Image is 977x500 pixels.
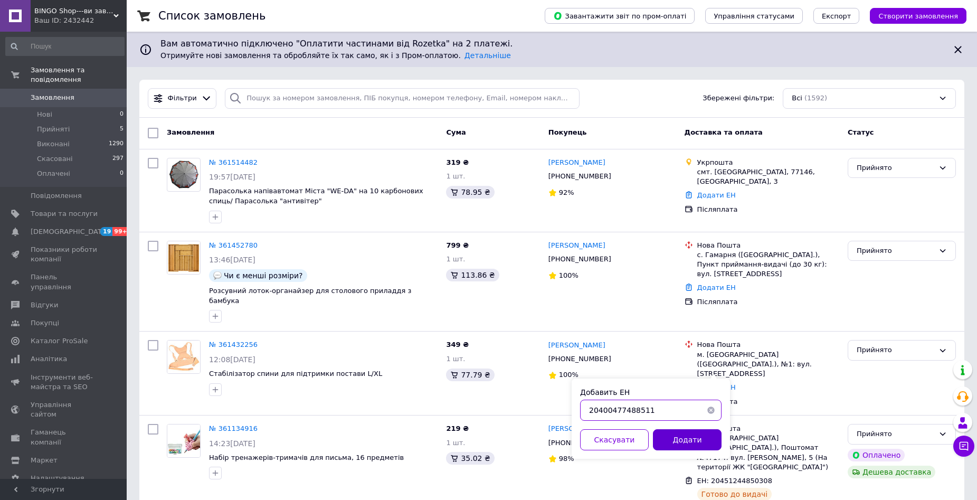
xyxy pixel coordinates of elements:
[209,370,382,378] a: Стабілізатор спини для підтримки постави L/XL
[446,355,465,363] span: 1 шт.
[209,454,404,461] a: Набір тренажерів-тримачів для письма, 16 предметів
[548,424,605,434] a: [PERSON_NAME]
[120,110,124,119] span: 0
[37,154,73,164] span: Скасовані
[209,439,255,448] span: 14:23[DATE]
[167,241,201,275] a: Фото товару
[697,191,736,199] a: Додати ЕН
[548,128,587,136] span: Покупець
[31,456,58,465] span: Маркет
[224,271,303,280] span: Чи є менші розміри?
[848,466,935,478] div: Дешева доставка
[31,65,127,84] span: Замовлення та повідомлення
[580,388,630,397] label: Добавить ЕН
[848,128,874,136] span: Статус
[209,187,423,205] a: Парасолька напівавтомат Міста "WE-DA" на 10 карбонових спиць/ Парасолька "антивітер"
[160,51,511,60] span: Отримуйте нові замовлення та обробляйте їх так само, як і з Пром-оплатою.
[857,429,934,440] div: Прийнято
[209,256,255,264] span: 13:46[DATE]
[167,160,200,189] img: Фото товару
[697,241,839,250] div: Нова Пошта
[168,93,197,103] span: Фільтри
[446,128,466,136] span: Cума
[697,167,839,186] div: смт. [GEOGRAPHIC_DATA], 77146, [GEOGRAPHIC_DATA], 3
[446,452,494,465] div: 35.02 ₴
[31,272,98,291] span: Панель управління
[546,252,613,266] div: [PHONE_NUMBER]
[446,369,494,381] div: 77.79 ₴
[209,287,411,305] span: Розсувний лоток-органайзер для столового приладдя з бамбука
[697,297,839,307] div: Післяплата
[209,241,258,249] a: № 361452780
[120,169,124,178] span: 0
[804,94,827,102] span: (1592)
[548,241,605,251] a: [PERSON_NAME]
[697,158,839,167] div: Укрпошта
[548,158,605,168] a: [PERSON_NAME]
[160,38,943,50] span: Вам автоматично підключено "Оплатити частинами від Rozetka" на 2 платежі.
[167,424,200,457] img: Фото товару
[559,371,578,379] span: 100%
[31,227,109,237] span: [DEMOGRAPHIC_DATA]
[697,250,839,279] div: с. Гамарня ([GEOGRAPHIC_DATA].), Пункт приймання-видачі (до 30 кг): вул. [STREET_ADDRESS]
[31,300,58,310] span: Відгуки
[697,205,839,214] div: Післяплата
[848,449,905,461] div: Оплачено
[580,429,649,450] button: Скасувати
[213,271,222,280] img: :speech_balloon:
[653,429,722,450] button: Додати
[37,110,52,119] span: Нові
[792,93,802,103] span: Всі
[167,341,200,373] img: Фото товару
[446,439,465,447] span: 1 шт.
[546,352,613,366] div: [PHONE_NUMBER]
[703,93,774,103] span: Збережені фільтри:
[446,424,469,432] span: 219 ₴
[31,245,98,264] span: Показники роботи компанії
[553,11,686,21] span: Завантажити звіт по пром-оплаті
[225,88,580,109] input: Пошук за номером замовлення, ПІБ покупця, номером телефону, Email, номером накладної
[446,269,499,281] div: 113.86 ₴
[31,354,67,364] span: Аналітика
[5,37,125,56] input: Пошук
[34,6,113,16] span: BINGO Shop---ви завжди у виграші!
[167,424,201,458] a: Фото товару
[37,139,70,149] span: Виконані
[446,341,469,348] span: 349 ₴
[31,373,98,392] span: Інструменти веб-майстра та SEO
[112,154,124,164] span: 297
[209,424,258,432] a: № 361134916
[209,355,255,364] span: 12:08[DATE]
[209,173,255,181] span: 19:57[DATE]
[446,172,465,180] span: 1 шт.
[870,8,966,24] button: Створити замовлення
[697,350,839,379] div: м. [GEOGRAPHIC_DATA] ([GEOGRAPHIC_DATA].), №1: вул. [STREET_ADDRESS]
[697,424,839,433] div: Нова Пошта
[714,12,794,20] span: Управління статусами
[31,93,74,102] span: Замовлення
[705,8,803,24] button: Управління статусами
[167,128,214,136] span: Замовлення
[859,12,966,20] a: Створити замовлення
[697,284,736,291] a: Додати ЕН
[37,125,70,134] span: Прийняті
[822,12,851,20] span: Експорт
[31,318,59,328] span: Покупці
[697,433,839,472] div: м. [GEOGRAPHIC_DATA] ([GEOGRAPHIC_DATA].), Поштомат №47174: вул. [PERSON_NAME], 5 (На території Ж...
[697,397,839,407] div: Післяплата
[31,209,98,219] span: Товари та послуги
[685,128,763,136] span: Доставка та оплата
[31,336,88,346] span: Каталог ProSale
[34,16,127,25] div: Ваш ID: 2432442
[697,477,772,485] span: ЕН: 20451244850308
[109,139,124,149] span: 1290
[953,436,974,457] button: Чат з покупцем
[700,400,722,421] button: Очистить
[697,340,839,350] div: Нова Пошта
[31,428,98,447] span: Гаманець компанії
[464,51,511,60] a: Детальніше
[446,186,494,199] div: 78.95 ₴
[446,255,465,263] span: 1 шт.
